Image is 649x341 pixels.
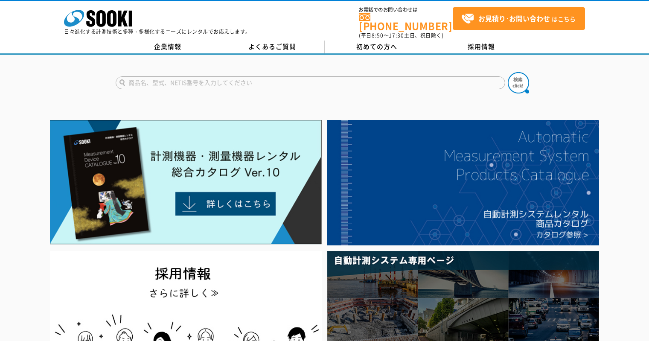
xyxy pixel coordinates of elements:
a: よくあるご質問 [220,41,325,53]
input: 商品名、型式、NETIS番号を入力してください [116,76,505,89]
span: 初めての方へ [356,42,397,51]
a: 採用情報 [429,41,534,53]
span: (平日 ～ 土日、祝日除く) [359,32,443,39]
a: 初めての方へ [325,41,429,53]
strong: お見積り･お問い合わせ [478,13,550,23]
img: btn_search.png [508,72,529,93]
a: 企業情報 [116,41,220,53]
span: 17:30 [389,32,404,39]
span: お電話でのお問い合わせは [359,7,453,12]
p: 日々進化する計測技術と多種・多様化するニーズにレンタルでお応えします。 [64,29,251,34]
span: はこちら [461,12,576,25]
a: お見積り･お問い合わせはこちら [453,7,585,30]
a: [PHONE_NUMBER] [359,13,453,31]
img: Catalog Ver10 [50,120,322,245]
span: 8:50 [372,32,384,39]
img: 自動計測システムカタログ [327,120,599,245]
